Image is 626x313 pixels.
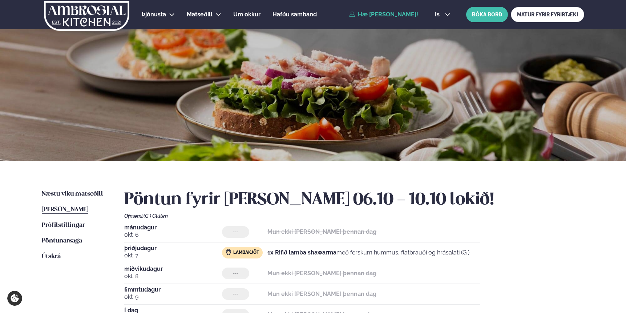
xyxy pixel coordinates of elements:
strong: Mun ekki [PERSON_NAME] þennan dag [267,290,376,297]
button: BÓKA BORÐ [466,7,508,22]
a: Þjónusta [142,10,166,19]
span: Pöntunarsaga [42,238,82,244]
span: --- [233,291,238,297]
span: Matseðill [187,11,213,18]
span: Um okkur [233,11,261,18]
a: Hæ [PERSON_NAME]! [349,11,418,18]
a: Cookie settings [7,291,22,306]
span: mánudagur [124,225,222,230]
a: Útskrá [42,252,61,261]
span: okt. 7 [124,251,222,260]
span: (G ) Glúten [144,213,168,219]
span: okt. 6 [124,230,222,239]
span: Prófílstillingar [42,222,85,228]
span: Útskrá [42,253,61,260]
strong: Mun ekki [PERSON_NAME] þennan dag [267,228,376,235]
span: Lambakjöt [233,250,259,256]
div: Ofnæmi: [124,213,584,219]
span: Þjónusta [142,11,166,18]
span: okt. 9 [124,293,222,301]
a: Prófílstillingar [42,221,85,230]
strong: Mun ekki [PERSON_NAME] þennan dag [267,270,376,277]
a: Hafðu samband [272,10,317,19]
p: með ferskum hummus, flatbrauði og hrásalati (G ) [267,248,469,257]
span: okt. 8 [124,272,222,281]
h2: Pöntun fyrir [PERSON_NAME] 06.10 - 10.10 lokið! [124,190,584,210]
a: Um okkur [233,10,261,19]
span: --- [233,229,238,235]
span: fimmtudagur [124,287,222,293]
a: [PERSON_NAME] [42,205,88,214]
span: is [435,12,442,17]
img: logo [43,1,130,31]
a: Pöntunarsaga [42,237,82,245]
span: þriðjudagur [124,245,222,251]
span: [PERSON_NAME] [42,206,88,213]
a: Næstu viku matseðill [42,190,103,198]
strong: 1x Rifið lamba shawarma [267,249,336,256]
span: miðvikudagur [124,266,222,272]
img: Lamb.svg [226,249,231,255]
a: Matseðill [187,10,213,19]
span: Næstu viku matseðill [42,191,103,197]
button: is [429,12,456,17]
a: MATUR FYRIR FYRIRTÆKI [511,7,584,22]
span: --- [233,270,238,276]
span: Hafðu samband [272,11,317,18]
